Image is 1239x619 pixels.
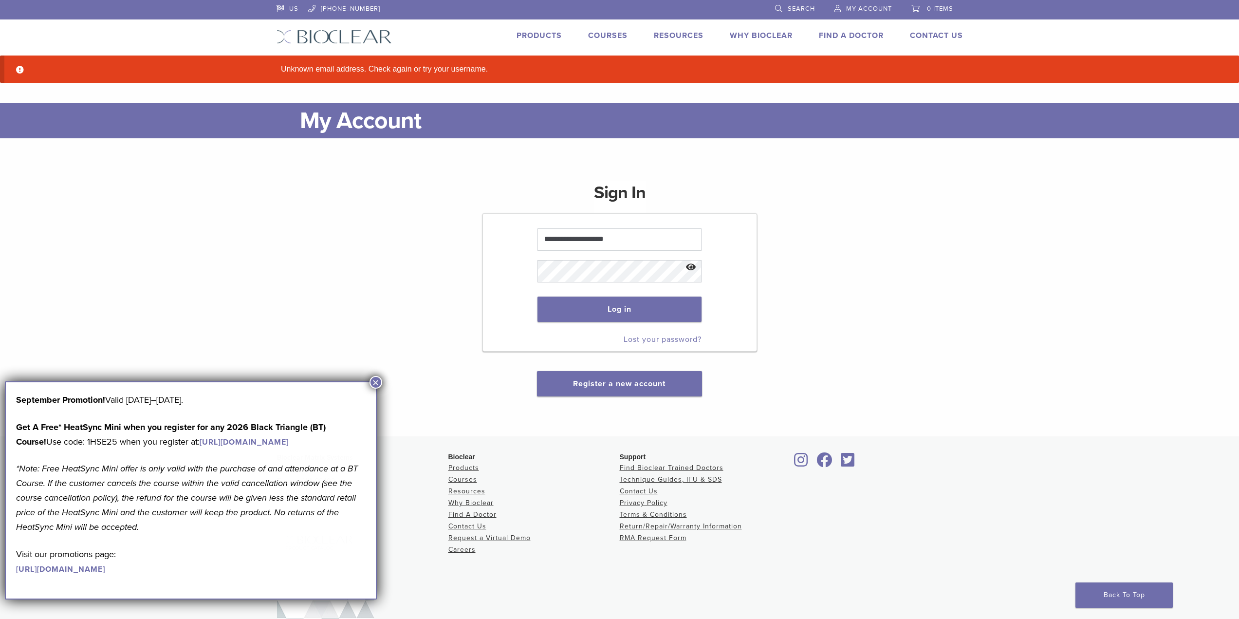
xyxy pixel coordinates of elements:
[594,181,646,212] h1: Sign In
[16,393,366,407] p: Valid [DATE]–[DATE].
[846,5,892,13] span: My Account
[791,458,812,468] a: Bioclear
[448,464,479,472] a: Products
[16,564,105,574] a: [URL][DOMAIN_NAME]
[200,437,289,447] a: [URL][DOMAIN_NAME]
[838,458,858,468] a: Bioclear
[620,510,687,519] a: Terms & Conditions
[448,545,476,554] a: Careers
[277,63,978,75] li: Unknown email address. Check again or try your username.
[16,394,105,405] b: September Promotion!
[620,464,723,472] a: Find Bioclear Trained Doctors
[620,453,646,461] span: Support
[16,547,366,576] p: Visit our promotions page:
[1075,582,1173,608] a: Back To Top
[448,475,477,484] a: Courses
[620,487,658,495] a: Contact Us
[448,487,485,495] a: Resources
[16,463,358,532] em: *Note: Free HeatSync Mini offer is only valid with the purchase of and attendance at a BT Course....
[927,5,953,13] span: 0 items
[277,30,392,44] img: Bioclear
[448,499,494,507] a: Why Bioclear
[620,534,686,542] a: RMA Request Form
[16,420,366,449] p: Use code: 1HSE25 when you register at:
[448,453,475,461] span: Bioclear
[730,31,793,40] a: Why Bioclear
[588,31,628,40] a: Courses
[620,475,722,484] a: Technique Guides, IFU & SDS
[517,31,562,40] a: Products
[788,5,815,13] span: Search
[300,103,963,138] h1: My Account
[624,335,702,344] a: Lost your password?
[448,510,497,519] a: Find A Doctor
[910,31,963,40] a: Contact Us
[448,534,531,542] a: Request a Virtual Demo
[819,31,884,40] a: Find A Doctor
[537,371,702,396] button: Register a new account
[681,255,702,280] button: Show password
[814,458,836,468] a: Bioclear
[537,297,702,322] button: Log in
[620,499,667,507] a: Privacy Policy
[16,422,326,447] strong: Get A Free* HeatSync Mini when you register for any 2026 Black Triangle (BT) Course!
[370,376,382,389] button: Close
[620,522,742,530] a: Return/Repair/Warranty Information
[654,31,703,40] a: Resources
[448,522,486,530] a: Contact Us
[573,379,666,389] a: Register a new account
